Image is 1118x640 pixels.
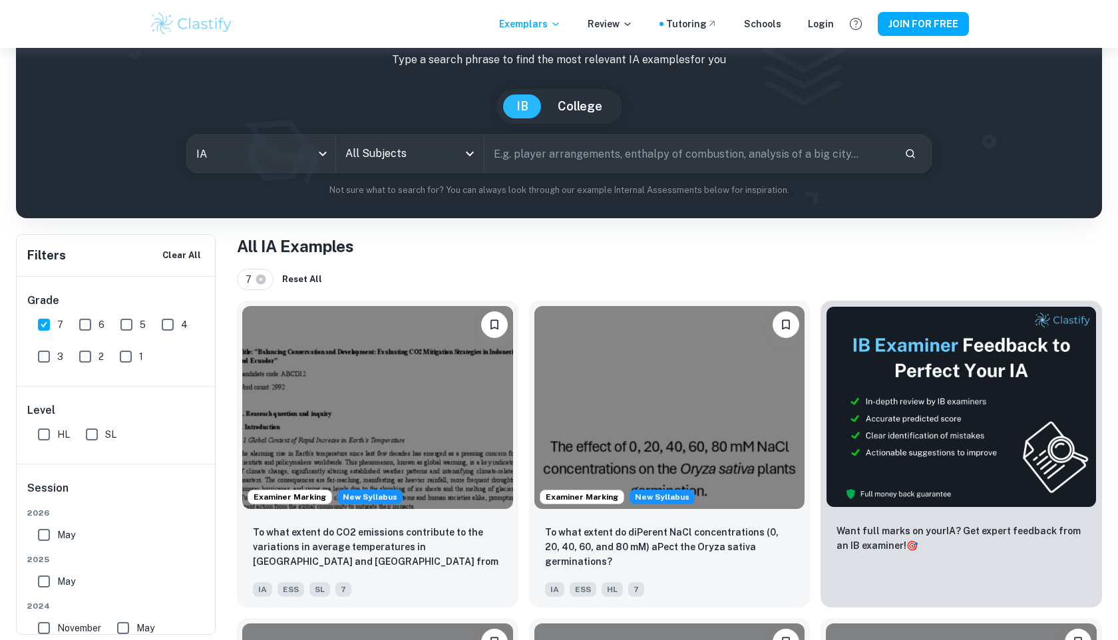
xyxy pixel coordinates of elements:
p: Exemplars [499,17,561,31]
button: College [544,94,616,118]
button: Search [899,142,922,165]
span: 🎯 [906,540,918,551]
h1: All IA Examples [237,234,1102,258]
span: November [57,621,101,635]
p: Not sure what to search for? You can always look through our example Internal Assessments below f... [27,184,1091,197]
button: JOIN FOR FREE [878,12,969,36]
div: Starting from the May 2026 session, the ESS IA requirements have changed. We created this exempla... [630,490,695,504]
div: 7 [237,269,274,290]
h6: Filters [27,246,66,265]
p: Type a search phrase to find the most relevant IA examples for you [27,52,1091,68]
span: IA [545,582,564,597]
span: SL [309,582,330,597]
span: 2026 [27,507,206,519]
span: May [136,621,154,635]
button: Please log in to bookmark exemplars [481,311,508,338]
span: 4 [181,317,188,332]
span: 2024 [27,600,206,612]
p: Review [588,17,633,31]
a: Login [808,17,834,31]
span: SL [105,427,116,442]
a: Schools [744,17,781,31]
a: ThumbnailWant full marks on yourIA? Get expert feedback from an IB examiner! [821,301,1102,607]
a: Tutoring [666,17,717,31]
h6: Level [27,402,206,418]
h6: Grade [27,293,206,309]
span: HL [57,427,70,442]
button: Help and Feedback [844,13,867,35]
span: Examiner Marking [248,491,331,503]
span: Examiner Marking [540,491,624,503]
span: 1 [139,349,143,364]
span: 2025 [27,554,206,565]
span: 7 [335,582,351,597]
button: Open [461,144,479,163]
span: HL [602,582,623,597]
div: IA [187,135,335,172]
button: Please log in to bookmark exemplars [773,311,799,338]
h6: Session [27,480,206,507]
span: New Syllabus [337,490,403,504]
span: ESS [570,582,596,597]
button: Reset All [279,269,325,289]
span: New Syllabus [630,490,695,504]
span: 2 [98,349,104,364]
span: 3 [57,349,63,364]
img: ESS IA example thumbnail: To what extent do diPerent NaCl concentr [534,306,805,509]
button: IB [503,94,542,118]
span: May [57,574,75,589]
img: Clastify logo [149,11,234,37]
span: 7 [246,272,258,287]
p: To what extent do diPerent NaCl concentrations (0, 20, 40, 60, and 80 mM) aPect the Oryza sativa ... [545,525,795,569]
p: Want full marks on your IA ? Get expert feedback from an IB examiner! [837,524,1086,553]
img: Thumbnail [826,306,1097,508]
a: Examiner MarkingStarting from the May 2026 session, the ESS IA requirements have changed. We crea... [529,301,811,607]
span: 6 [98,317,104,332]
div: Starting from the May 2026 session, the ESS IA requirements have changed. We created this exempla... [337,490,403,504]
span: ESS [278,582,304,597]
a: Examiner MarkingStarting from the May 2026 session, the ESS IA requirements have changed. We crea... [237,301,518,607]
p: To what extent do CO2 emissions contribute to the variations in average temperatures in Indonesia... [253,525,502,570]
span: May [57,528,75,542]
img: ESS IA example thumbnail: To what extent do CO2 emissions contribu [242,306,513,509]
span: 7 [628,582,644,597]
button: Clear All [159,245,204,265]
span: IA [253,582,272,597]
input: E.g. player arrangements, enthalpy of combustion, analysis of a big city... [484,135,894,172]
span: 5 [140,317,146,332]
span: 7 [57,317,63,332]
